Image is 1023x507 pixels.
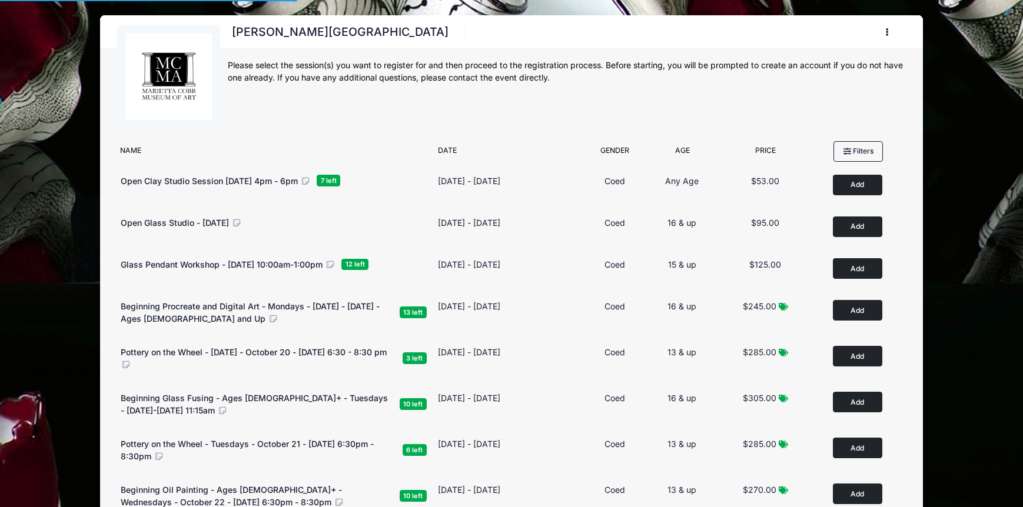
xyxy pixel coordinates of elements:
span: 12 left [341,259,368,270]
span: 16 & up [667,393,696,403]
span: 16 & up [667,301,696,311]
span: 7 left [317,175,340,186]
span: Coed [604,259,625,269]
div: Date [432,145,583,162]
span: Beginning Oil Painting - Ages [DEMOGRAPHIC_DATA]+ - Wednesdays - October 22 - [DATE] 6:30pm - 8:30pm [121,485,342,507]
div: Please select the session(s) you want to register for and then proceed to the registration proces... [228,59,906,84]
img: logo [125,32,213,121]
span: 16 & up [667,218,696,228]
div: [DATE] - [DATE] [438,175,500,187]
div: Name [114,145,432,162]
span: 15 & up [668,259,696,269]
div: [DATE] - [DATE] [438,300,500,312]
span: $53.00 [751,176,779,186]
span: Coed [604,393,625,403]
div: [DATE] - [DATE] [438,258,500,271]
h1: [PERSON_NAME][GEOGRAPHIC_DATA] [228,22,452,42]
span: $125.00 [749,259,781,269]
div: [DATE] - [DATE] [438,483,500,496]
button: Filters [833,141,883,161]
span: Coed [604,347,625,357]
span: $270.00 [743,485,776,495]
span: Coed [604,218,625,228]
span: 13 left [400,306,427,318]
button: Add [833,300,882,321]
span: 13 & up [667,347,696,357]
button: Add [833,483,882,504]
span: Coed [604,485,625,495]
span: $285.00 [743,439,776,449]
div: [DATE] - [DATE] [438,346,500,358]
span: Glass Pendant Workshop - [DATE] 10:00am-1:00pm [121,259,323,269]
span: Open Glass Studio - [DATE] [121,218,229,228]
span: Coed [604,439,625,449]
span: Any Age [665,176,699,186]
span: 10 left [400,398,427,409]
button: Add [833,175,882,195]
button: Add [833,216,882,237]
span: Coed [604,176,625,186]
span: $245.00 [743,301,776,311]
div: Price [718,145,813,162]
span: $285.00 [743,347,776,357]
div: Age [646,145,718,162]
span: 6 left [403,444,427,455]
span: 13 & up [667,485,696,495]
span: 3 left [403,352,427,363]
span: Coed [604,301,625,311]
div: [DATE] - [DATE] [438,438,500,450]
div: [DATE] - [DATE] [438,392,500,404]
button: Add [833,392,882,412]
span: Beginning Procreate and Digital Art - Mondays - [DATE] - [DATE] - Ages [DEMOGRAPHIC_DATA] and Up [121,301,380,323]
button: Add [833,258,882,279]
span: Open Clay Studio Session [DATE] 4pm - 6pm [121,176,298,186]
span: Pottery on the Wheel - Tuesdays - October 21 - [DATE] 6:30pm - 8:30pm [121,439,374,461]
span: Beginning Glass Fusing - Ages [DEMOGRAPHIC_DATA]+ - Tuesdays - [DATE]-[DATE] 11:15am [121,393,388,415]
span: $305.00 [743,393,776,403]
div: Gender [583,145,646,162]
div: [DATE] - [DATE] [438,216,500,229]
span: $95.00 [751,218,779,228]
span: 10 left [400,490,427,501]
span: 13 & up [667,439,696,449]
button: Add [833,346,882,366]
span: Pottery on the Wheel - [DATE] - October 20 - [DATE] 6:30 - 8:30 pm [121,347,387,357]
button: Add [833,438,882,458]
